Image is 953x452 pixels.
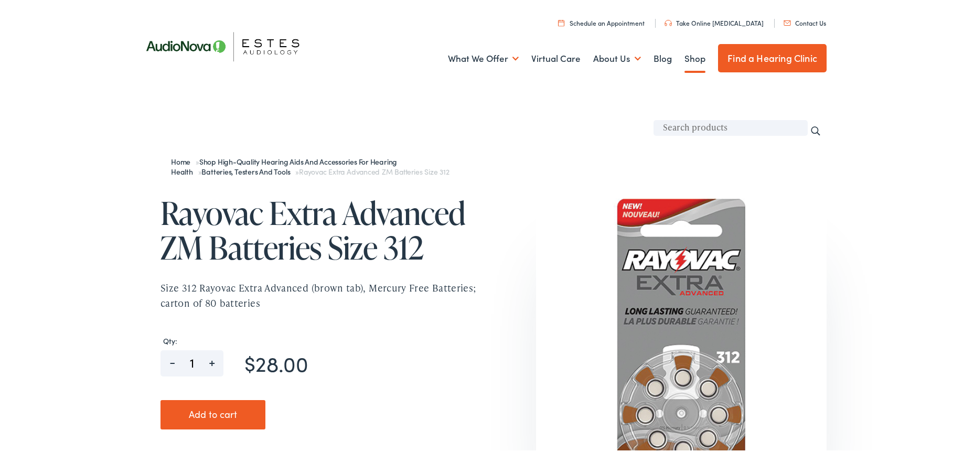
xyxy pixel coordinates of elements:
[160,193,480,263] h1: Rayovac Extra Advanced ZM Batteries Size 312
[160,348,184,364] span: -
[558,16,645,25] a: Schedule an Appointment
[160,278,480,309] p: Size 312 Rayovac Extra Advanced (brown tab), Mercury Free Batteries; carton of 80 batteries
[665,16,764,25] a: Take Online [MEDICAL_DATA]
[531,37,581,76] a: Virtual Care
[160,335,478,343] label: Qty:
[654,37,672,76] a: Blog
[654,118,808,134] input: Search products
[200,348,223,364] span: +
[665,18,672,24] img: utility icon
[171,154,196,165] a: Home
[299,164,449,175] span: Rayovac Extra Advanced ZM Batteries Size 312
[201,164,295,175] a: Batteries, Testers and Tools
[244,346,255,375] span: $
[558,17,564,24] img: utility icon
[160,398,265,427] button: Add to cart
[810,123,821,135] input: Search
[593,37,641,76] a: About Us
[448,37,519,76] a: What We Offer
[718,42,827,70] a: Find a Hearing Clinic
[171,154,397,175] a: Shop High-Quality Hearing Aids and Accessories for Hearing Health
[784,18,791,24] img: utility icon
[684,37,705,76] a: Shop
[244,346,308,375] bdi: 28.00
[784,16,826,25] a: Contact Us
[171,154,449,175] span: » » »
